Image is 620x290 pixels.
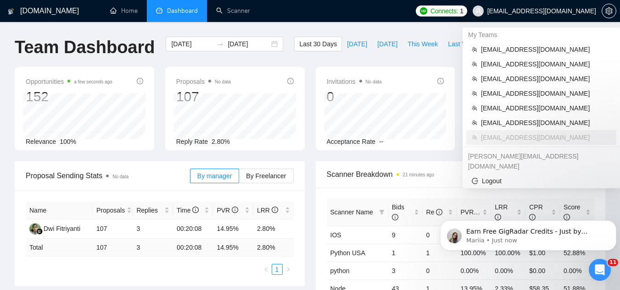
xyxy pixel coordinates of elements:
button: Last Week [443,37,483,51]
span: 2.80% [212,138,230,145]
a: python [330,267,350,274]
td: 00:20:08 [173,239,213,257]
span: Last Week [448,39,478,49]
td: 3 [133,219,173,239]
iframe: Intercom live chat [589,259,611,281]
span: Re [426,208,443,216]
td: 14.95% [213,219,253,239]
td: 14.95 % [213,239,253,257]
span: logout [472,178,478,184]
td: 2.80% [253,219,294,239]
span: Relevance [26,138,56,145]
a: DFDwi Fitriyanti [29,224,80,232]
span: Connects: [430,6,458,16]
div: julia@socialbloom.io [463,149,620,174]
span: LRR [257,207,278,214]
button: [DATE] [372,37,402,51]
span: [EMAIL_ADDRESS][DOMAIN_NAME] [481,103,611,113]
a: Python USA [330,249,365,257]
span: info-circle [272,207,278,213]
span: team [472,47,477,52]
span: No data [112,174,128,179]
a: homeHome [110,7,138,15]
span: Dashboard [167,7,198,15]
span: team [472,105,477,111]
button: [DATE] [342,37,372,51]
span: left [263,267,269,272]
span: 100% [60,138,76,145]
span: Scanner Breakdown [327,169,595,180]
span: No data [215,79,231,84]
td: 3 [388,262,423,279]
div: My Teams [463,27,620,42]
td: 107 [93,219,133,239]
td: 00:20:08 [173,219,213,239]
button: setting [602,4,616,18]
span: info-circle [437,78,444,84]
span: By Freelancer [246,172,286,180]
span: team [472,120,477,126]
td: 0.00% [560,262,594,279]
span: Replies [136,205,162,215]
li: Next Page [283,264,294,275]
span: info-circle [392,214,398,220]
span: PVR [217,207,238,214]
div: Dwi Fitriyanti [44,224,80,234]
span: setting [602,7,616,15]
span: team [472,61,477,67]
a: 1 [272,264,282,274]
span: user [475,8,481,14]
span: info-circle [137,78,143,84]
td: 1 [388,244,423,262]
img: DF [29,223,41,235]
span: Opportunities [26,76,112,87]
span: Time [177,207,199,214]
div: 0 [327,88,382,105]
span: [EMAIL_ADDRESS][DOMAIN_NAME] [481,74,611,84]
th: Proposals [93,202,133,219]
span: 11 [608,259,618,266]
th: Replies [133,202,173,219]
div: 107 [176,88,231,105]
span: Proposals [96,205,125,215]
span: [EMAIL_ADDRESS][DOMAIN_NAME] [481,88,611,98]
span: swap-right [217,40,224,48]
time: a few seconds ago [74,79,112,84]
a: setting [602,7,616,15]
span: dashboard [156,7,162,14]
input: End date [228,39,269,49]
span: [EMAIL_ADDRESS][DOMAIN_NAME] [481,118,611,128]
span: Invitations [327,76,382,87]
h1: Team Dashboard [15,37,155,58]
td: 0.00% [457,262,491,279]
img: logo [8,4,14,19]
img: gigradar-bm.png [36,228,43,235]
span: -- [379,138,383,145]
input: Start date [171,39,213,49]
span: [EMAIL_ADDRESS][DOMAIN_NAME] [481,132,611,142]
span: info-circle [232,207,238,213]
td: $0.00 [525,262,560,279]
button: This Week [402,37,443,51]
span: 1 [460,6,464,16]
td: 1 [423,244,457,262]
span: right [285,267,291,272]
iframe: Intercom notifications message [436,201,620,265]
span: Last 30 Days [299,39,337,49]
span: [EMAIL_ADDRESS][DOMAIN_NAME] [481,59,611,69]
span: Proposal Sending Stats [26,170,190,181]
span: Proposals [176,76,231,87]
td: 2.80 % [253,239,294,257]
span: Reply Rate [176,138,208,145]
span: Logout [472,176,611,186]
span: Scanner Name [330,208,373,216]
td: 0 [423,262,457,279]
img: upwork-logo.png [420,7,427,15]
span: Bids [392,203,404,221]
span: filter [377,205,386,219]
span: [DATE] [377,39,397,49]
span: Acceptance Rate [327,138,376,145]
